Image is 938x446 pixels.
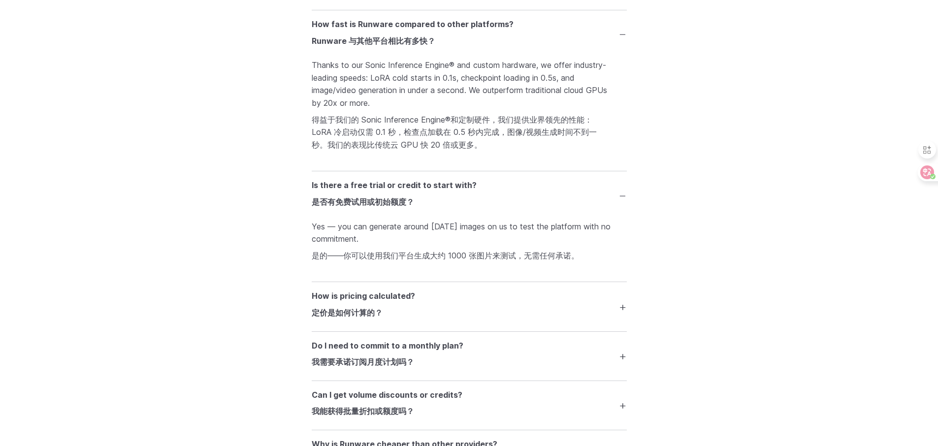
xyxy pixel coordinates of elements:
[312,18,514,51] h3: How fast is Runware compared to other platforms?
[312,290,627,323] summary: How is pricing calculated?定价是如何计算的？
[312,389,462,422] h3: Can I get volume discounts or credits?
[312,179,477,212] h3: Is there a free trial or credit to start with?
[312,197,414,208] font: 是否有免费试用或初始额度？
[312,290,415,323] h3: How is pricing calculated?
[312,308,383,319] font: 定价是如何计算的？
[312,340,627,373] summary: Do I need to commit to a monthly plan?我需要承诺订阅月度计划吗？
[312,18,627,51] summary: How fast is Runware compared to other platforms?Runware 与其他平台相比有多快？
[312,357,414,368] font: 我需要承诺订阅月度计划吗？
[312,221,627,266] p: Yes — you can generate around [DATE] images on us to test the platform with no commitment.
[312,340,463,373] h3: Do I need to commit to a monthly plan?
[312,389,627,422] summary: Can I get volume discounts or credits?我能获得批量折扣或额度吗？
[312,179,627,212] summary: Is there a free trial or credit to start with?是否有免费试用或初始额度？
[312,251,579,261] font: 是的——你可以使用我们平台生成大约 1000 张图片来测试，无需任何承诺。
[312,115,597,151] font: 得益于我们的 Sonic Inference Engine®和定制硬件，我们提供业界领先的性能：LoRA 冷启动仅需 0.1 秒，检查点加载在 0.5 秒内完成，图像/视频生成时间不到一秒。我们...
[312,36,435,47] font: Runware 与其他平台相比有多快？
[312,59,627,155] p: Thanks to our Sonic Inference Engine® and custom hardware, we offer industry-leading speeds: LoRA...
[312,406,414,417] font: 我能获得批量折扣或额度吗？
